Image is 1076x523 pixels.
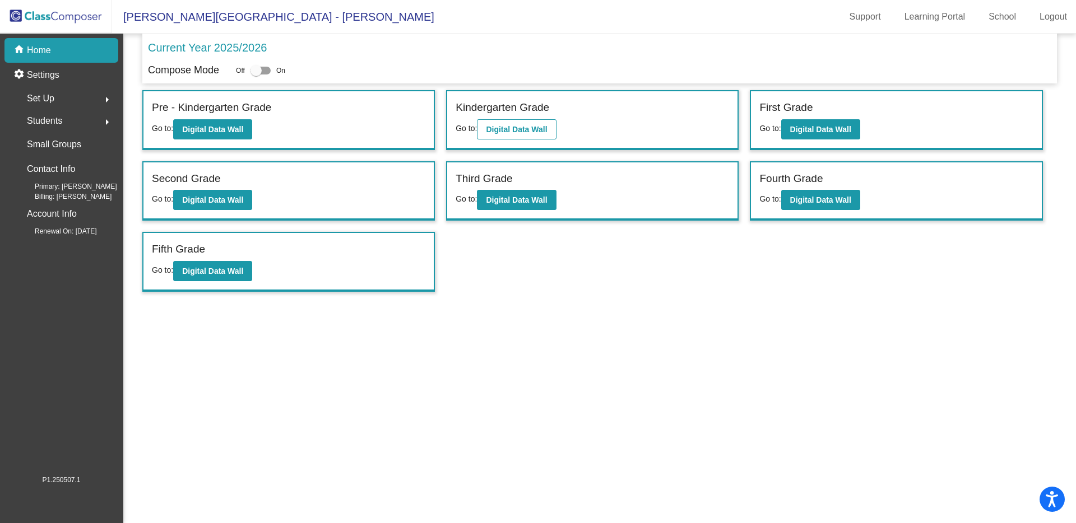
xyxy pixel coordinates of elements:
p: Home [27,44,51,57]
a: School [980,8,1025,26]
span: Students [27,113,62,129]
p: Contact Info [27,161,75,177]
mat-icon: settings [13,68,27,82]
label: First Grade [759,100,813,116]
b: Digital Data Wall [790,195,851,204]
a: Support [841,8,890,26]
b: Digital Data Wall [182,267,243,275]
span: On [276,66,285,76]
b: Digital Data Wall [182,125,243,134]
span: Go to: [759,124,781,133]
mat-icon: home [13,44,27,57]
label: Third Grade [456,171,512,187]
span: Off [236,66,245,76]
p: Settings [27,68,59,82]
p: Account Info [27,206,77,222]
span: Go to: [759,194,781,203]
label: Second Grade [152,171,221,187]
p: Small Groups [27,137,81,152]
label: Pre - Kindergarten Grade [152,100,271,116]
b: Digital Data Wall [486,125,547,134]
span: Primary: [PERSON_NAME] [17,181,117,192]
span: Go to: [456,194,477,203]
b: Digital Data Wall [790,125,851,134]
span: Billing: [PERSON_NAME] [17,192,112,202]
span: Go to: [152,265,173,274]
span: Set Up [27,91,54,106]
button: Digital Data Wall [173,119,252,139]
button: Digital Data Wall [173,190,252,210]
span: [PERSON_NAME][GEOGRAPHIC_DATA] - [PERSON_NAME] [112,8,434,26]
button: Digital Data Wall [781,190,860,210]
a: Logout [1031,8,1076,26]
label: Fourth Grade [759,171,823,187]
mat-icon: arrow_right [100,93,114,106]
p: Current Year 2025/2026 [148,39,267,56]
b: Digital Data Wall [486,195,547,204]
span: Renewal On: [DATE] [17,226,96,236]
a: Learning Portal [896,8,975,26]
span: Go to: [152,194,173,203]
label: Kindergarten Grade [456,100,549,116]
button: Digital Data Wall [477,190,556,210]
button: Digital Data Wall [477,119,556,139]
button: Digital Data Wall [781,119,860,139]
span: Go to: [456,124,477,133]
mat-icon: arrow_right [100,115,114,129]
p: Compose Mode [148,63,219,78]
b: Digital Data Wall [182,195,243,204]
label: Fifth Grade [152,241,205,258]
button: Digital Data Wall [173,261,252,281]
span: Go to: [152,124,173,133]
